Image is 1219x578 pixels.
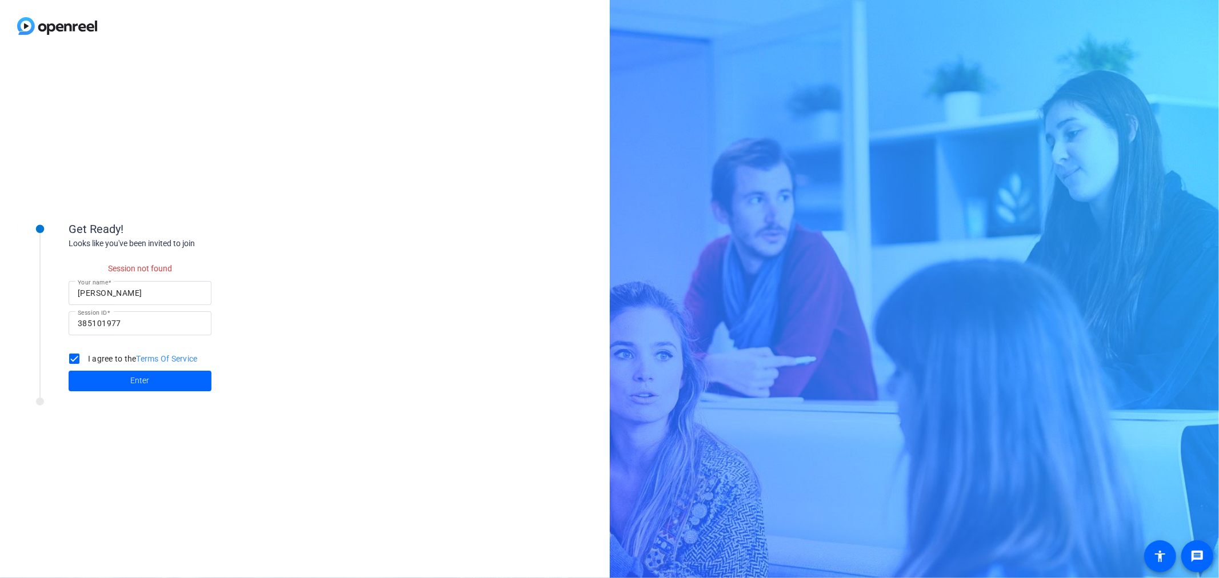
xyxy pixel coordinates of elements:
label: I agree to the [86,353,198,364]
a: Terms Of Service [137,354,198,363]
div: Get Ready! [69,220,297,238]
mat-label: Session ID [78,309,107,316]
div: Looks like you've been invited to join [69,238,297,250]
mat-label: Your name [78,279,108,286]
p: Session not found [69,263,211,275]
mat-icon: message [1190,549,1204,563]
button: Enter [69,371,211,391]
span: Enter [131,375,150,387]
mat-icon: accessibility [1153,549,1167,563]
